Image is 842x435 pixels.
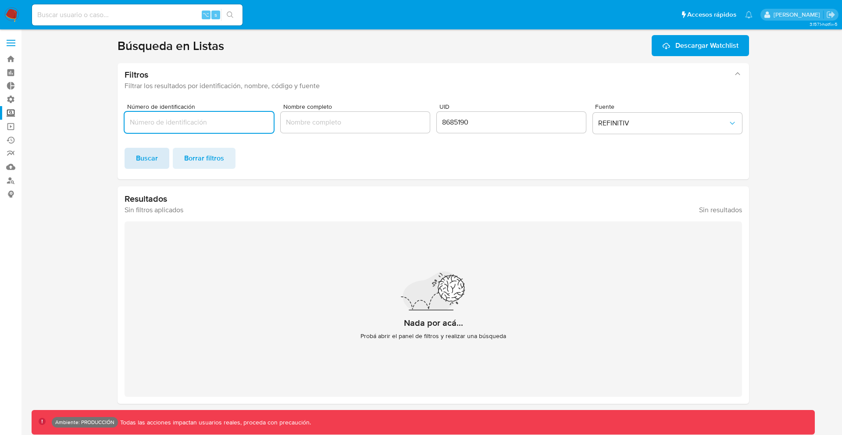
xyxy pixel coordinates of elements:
[826,10,835,19] a: Salir
[745,11,753,18] a: Notificaciones
[687,10,736,19] span: Accesos rápidos
[55,421,114,424] p: Ambiente: PRODUCCIÓN
[32,9,243,21] input: Buscar usuario o caso...
[214,11,217,19] span: s
[203,11,209,19] span: ⌥
[118,418,311,427] p: Todas las acciones impactan usuarios reales, proceda con precaución.
[221,9,239,21] button: search-icon
[774,11,823,19] p: santiago.gastelu@mercadolibre.com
